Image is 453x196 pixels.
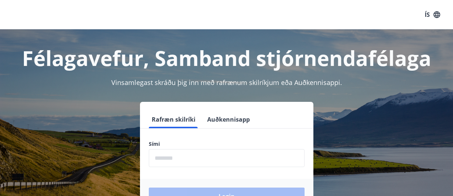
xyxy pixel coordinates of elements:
span: Vinsamlegast skráðu þig inn með rafrænum skilríkjum eða Auðkennisappi. [111,78,342,87]
h1: Félagavefur, Samband stjórnendafélaga [9,44,444,72]
label: Sími [149,140,305,148]
button: ÍS [421,8,444,21]
button: Rafræn skilríki [149,111,198,128]
button: Auðkennisapp [204,111,253,128]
